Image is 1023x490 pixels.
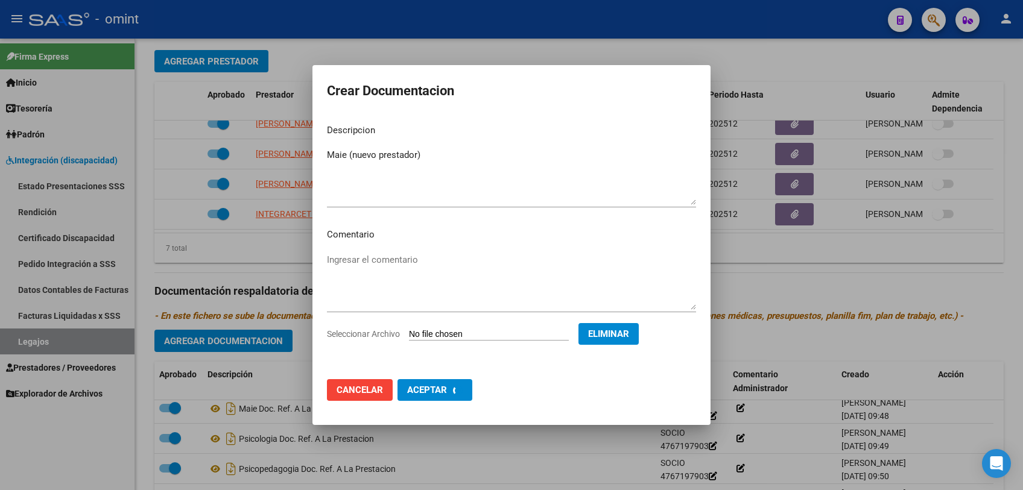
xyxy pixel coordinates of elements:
[982,449,1011,478] div: Open Intercom Messenger
[327,379,393,401] button: Cancelar
[407,385,447,395] span: Aceptar
[327,124,696,137] p: Descripcion
[397,379,472,401] button: Aceptar
[327,329,400,339] span: Seleccionar Archivo
[327,80,696,102] h2: Crear Documentacion
[588,328,629,339] span: Eliminar
[337,385,383,395] span: Cancelar
[327,228,696,242] p: Comentario
[578,323,639,345] button: Eliminar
